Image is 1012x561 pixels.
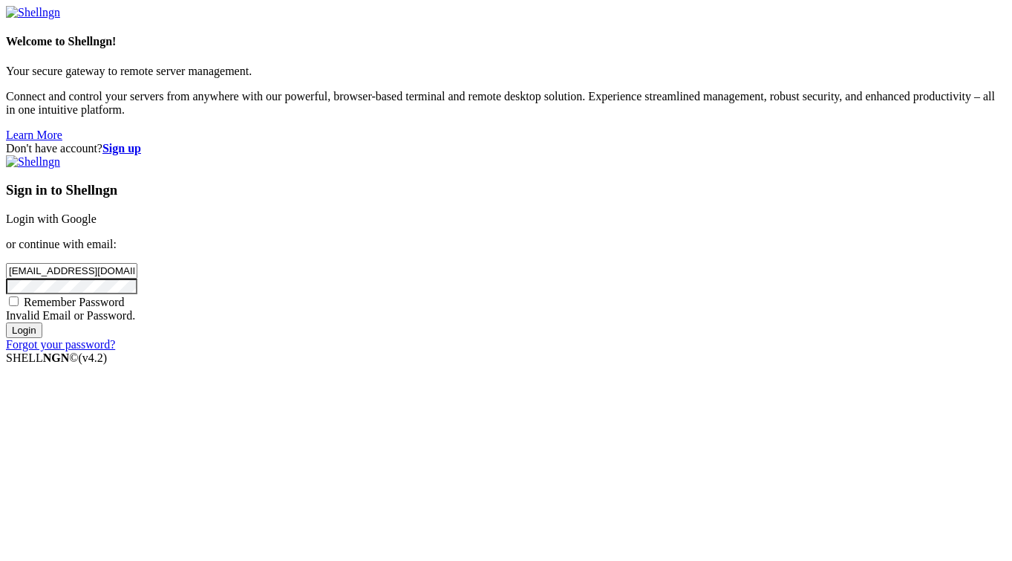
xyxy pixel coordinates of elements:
[43,351,70,364] b: NGN
[6,90,1006,117] p: Connect and control your servers from anywhere with our powerful, browser-based terminal and remo...
[6,65,1006,78] p: Your secure gateway to remote server management.
[6,338,115,351] a: Forgot your password?
[79,351,108,364] span: 4.2.0
[6,213,97,225] a: Login with Google
[6,322,42,338] input: Login
[6,238,1006,251] p: or continue with email:
[24,296,125,308] span: Remember Password
[6,129,62,141] a: Learn More
[6,35,1006,48] h4: Welcome to Shellngn!
[6,351,107,364] span: SHELL ©
[6,182,1006,198] h3: Sign in to Shellngn
[6,6,60,19] img: Shellngn
[6,309,1006,322] div: Invalid Email or Password.
[102,142,141,155] a: Sign up
[6,142,1006,155] div: Don't have account?
[9,296,19,306] input: Remember Password
[6,263,137,279] input: Email address
[6,155,60,169] img: Shellngn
